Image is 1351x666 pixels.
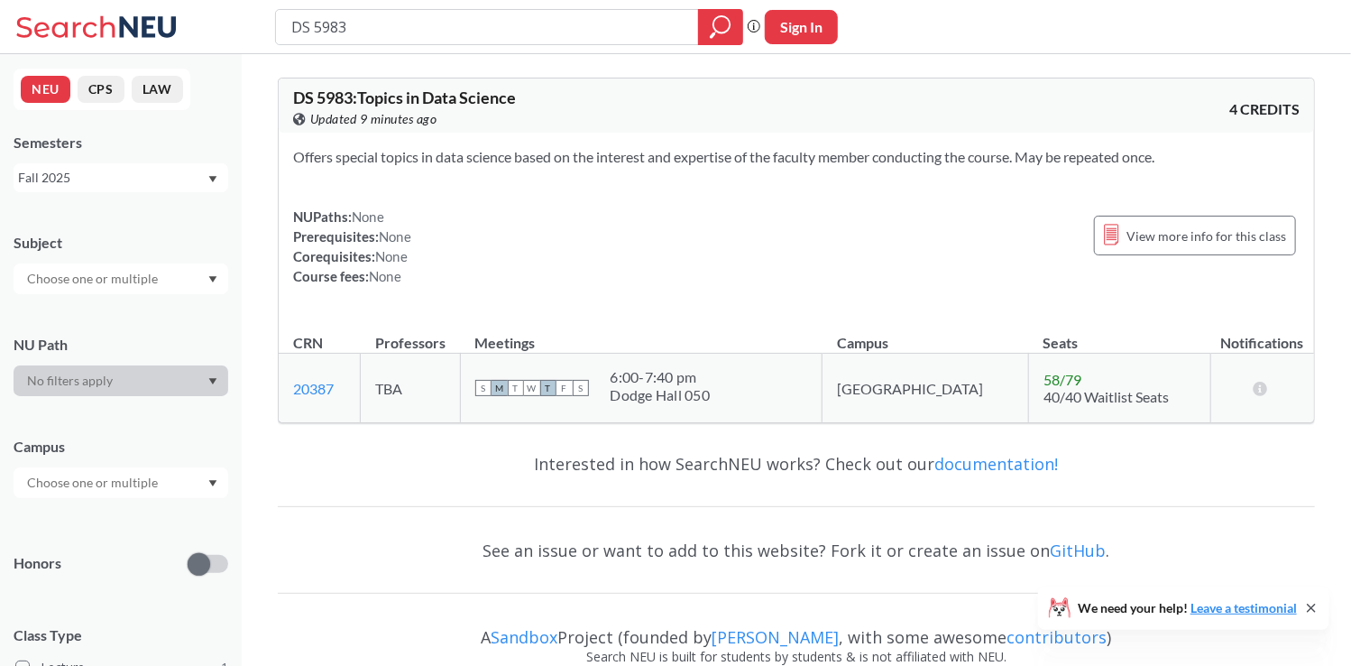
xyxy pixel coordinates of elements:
[1043,371,1081,388] span: 58 / 79
[14,163,228,192] div: Fall 2025Dropdown arrow
[1043,388,1169,405] span: 40/40 Waitlist Seats
[278,438,1315,490] div: Interested in how SearchNEU works? Check out our
[310,109,437,129] span: Updated 9 minutes ago
[278,611,1315,647] div: A Project (founded by , with some awesome )
[492,380,508,396] span: M
[1007,626,1107,648] a: contributors
[208,276,217,283] svg: Dropdown arrow
[1229,99,1300,119] span: 4 CREDITS
[369,268,401,284] span: None
[78,76,124,103] button: CPS
[508,380,524,396] span: T
[278,524,1315,577] div: See an issue or want to add to this website? Fork it or create an issue on .
[1126,225,1286,247] span: View more info for this class
[460,315,823,354] th: Meetings
[18,472,170,494] input: Choose one or multiple
[475,380,492,396] span: S
[14,335,228,355] div: NU Path
[524,380,540,396] span: W
[611,368,711,386] div: 6:00 - 7:40 pm
[712,626,840,648] a: [PERSON_NAME]
[289,12,685,42] input: Class, professor, course number, "phrase"
[1078,602,1297,615] span: We need your help!
[293,207,411,286] div: NUPaths: Prerequisites: Corequisites: Course fees:
[208,480,217,487] svg: Dropdown arrow
[293,88,516,107] span: DS 5983 : Topics in Data Science
[14,467,228,498] div: Dropdown arrow
[208,176,217,183] svg: Dropdown arrow
[492,626,558,648] a: Sandbox
[710,14,731,40] svg: magnifying glass
[361,315,460,354] th: Professors
[21,76,70,103] button: NEU
[698,9,743,45] div: magnifying glass
[823,315,1029,354] th: Campus
[379,228,411,245] span: None
[208,378,217,385] svg: Dropdown arrow
[765,10,838,44] button: Sign In
[14,437,228,457] div: Campus
[293,380,334,397] a: 20387
[823,354,1029,423] td: [GEOGRAPHIC_DATA]
[14,133,228,153] div: Semesters
[1190,600,1297,615] a: Leave a testimonial
[1029,315,1211,354] th: Seats
[1051,540,1107,561] a: GitHub
[14,553,61,574] p: Honors
[375,248,408,264] span: None
[573,380,589,396] span: S
[18,268,170,290] input: Choose one or multiple
[540,380,556,396] span: T
[14,365,228,396] div: Dropdown arrow
[611,386,711,404] div: Dodge Hall 050
[352,208,384,225] span: None
[18,168,207,188] div: Fall 2025
[293,333,323,353] div: CRN
[361,354,460,423] td: TBA
[935,453,1059,475] a: documentation!
[14,625,228,645] span: Class Type
[14,264,228,294] div: Dropdown arrow
[556,380,573,396] span: F
[132,76,183,103] button: LAW
[293,147,1300,167] section: Offers special topics in data science based on the interest and expertise of the faculty member c...
[1210,315,1314,354] th: Notifications
[14,233,228,253] div: Subject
